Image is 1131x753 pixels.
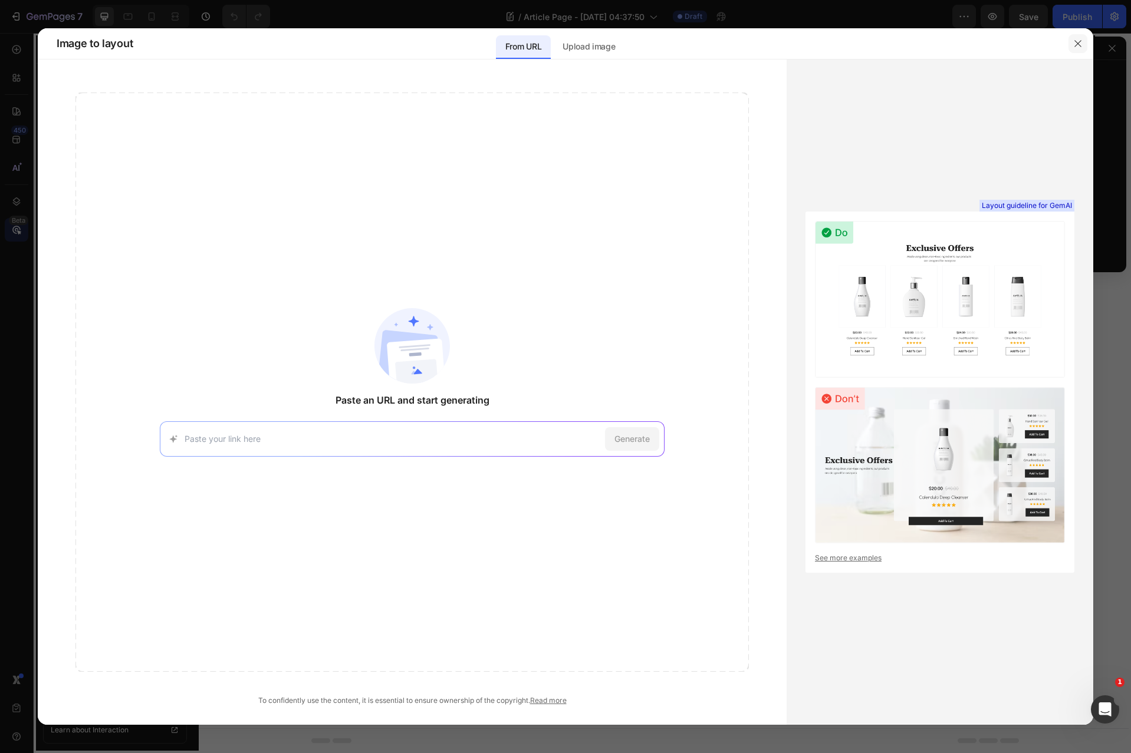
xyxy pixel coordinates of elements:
[815,553,1065,563] a: See more examples
[57,37,133,51] span: Image to layout
[505,39,541,54] p: From URL
[563,39,615,54] p: Upload image
[614,432,650,445] span: Generate
[336,393,489,407] span: Paste an URL and start generating
[75,695,749,706] div: To confidently use the content, it is essential to ensure ownership of the copyright.
[185,432,601,445] input: Paste your link here
[530,696,567,705] a: Read more
[1115,678,1125,687] span: 1
[982,200,1072,211] span: Layout guideline for GemAI
[1091,695,1119,724] iframe: Intercom live chat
